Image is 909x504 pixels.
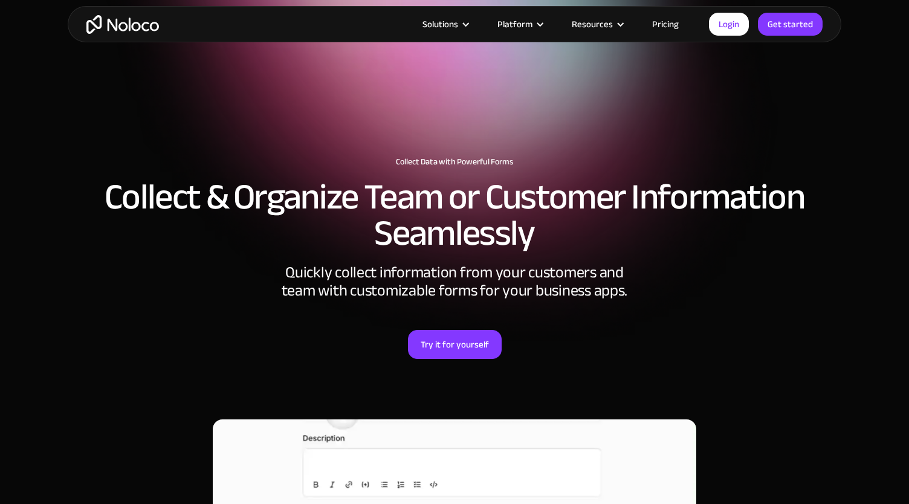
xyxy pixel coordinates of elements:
div: Resources [572,16,613,32]
a: Pricing [637,16,694,32]
div: Quickly collect information from your customers and team with customizable forms for your busines... [273,263,636,300]
div: Resources [557,16,637,32]
a: Try it for yourself [408,330,502,359]
a: home [86,15,159,34]
div: Solutions [422,16,458,32]
div: Solutions [407,16,482,32]
h2: Collect & Organize Team or Customer Information Seamlessly [80,179,829,251]
h1: Collect Data with Powerful Forms [80,157,829,167]
div: Platform [482,16,557,32]
a: Login [709,13,749,36]
div: Platform [497,16,532,32]
a: Get started [758,13,823,36]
